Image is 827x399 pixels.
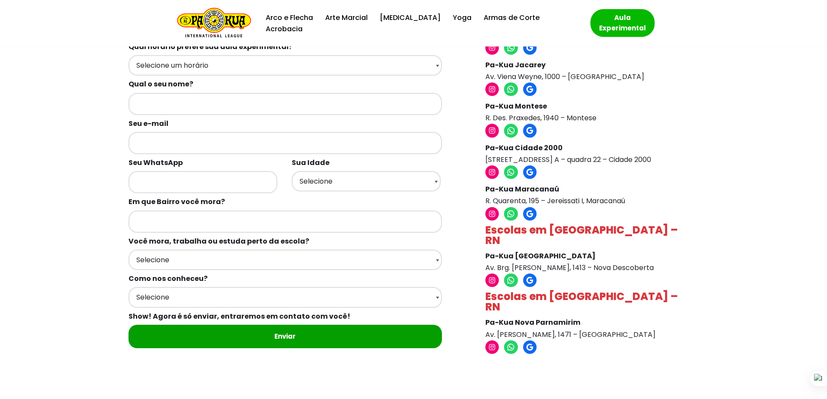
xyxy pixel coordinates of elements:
[325,12,368,23] a: Arte Marcial
[485,101,547,111] strong: Pa-Kua Montese
[264,12,577,35] div: Menu primário
[485,143,563,153] strong: Pa-Kua Cidade 2000
[485,317,694,340] p: Av. [PERSON_NAME], 1471 – [GEOGRAPHIC_DATA]
[485,291,694,312] h4: Escolas em [GEOGRAPHIC_DATA] – RN
[485,225,694,246] h4: Escolas em [GEOGRAPHIC_DATA] – RN
[128,42,293,52] b: Qual horário prefere sua aula experimental?
[485,59,694,82] p: Av. Viena Weyne, 1000 – [GEOGRAPHIC_DATA]
[266,23,303,35] a: Acrobacia
[485,142,694,165] p: [STREET_ADDRESS] A – quadra 22 – Cidade 2000
[128,79,193,89] b: Qual o seu nome?
[485,250,694,274] p: Av. Brg. [PERSON_NAME], 1413 – Nova Descoberta
[128,274,208,284] b: Como nos conheceu?
[128,119,168,129] b: Seu e-mail
[485,183,694,207] p: R. Quarenta, 195 – Jereissati I, Maracanaú
[484,12,540,23] a: Armas de Corte
[128,197,225,207] b: Em que Bairro você mora?
[380,12,441,23] a: [MEDICAL_DATA]
[292,158,329,168] b: Sua Idade
[485,317,580,327] strong: Pa-Kua Nova Parnamirim
[485,251,596,261] strong: Pa-Kua [GEOGRAPHIC_DATA]
[485,184,559,194] strong: Pa-Kua Maracanaú
[173,8,251,39] a: Escola de Conhecimentos Orientais Pa-Kua Uma escola para toda família
[485,60,546,70] strong: Pa-Kua Jacarey
[453,12,471,23] a: Yoga
[485,100,694,124] p: R. Des. Praxedes, 1940 – Montese
[128,236,309,246] b: Você mora, trabalha ou estuda perto da escola?
[128,325,442,348] input: Enviar
[266,12,313,23] a: Arco e Flecha
[590,9,655,37] a: Aula Experimental
[128,158,183,168] b: Seu WhatsApp
[128,311,350,321] b: Show! Agora é só enviar, entraremos em contato com você!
